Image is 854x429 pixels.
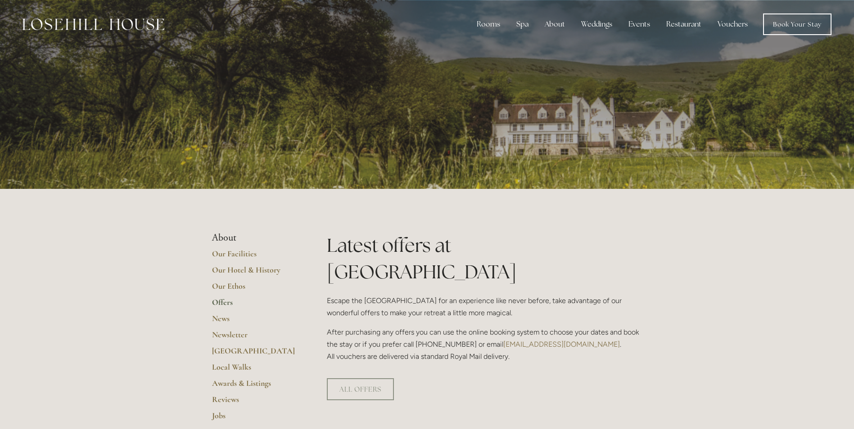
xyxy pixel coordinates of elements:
[212,281,298,297] a: Our Ethos
[710,15,755,33] a: Vouchers
[212,394,298,411] a: Reviews
[212,411,298,427] a: Jobs
[212,378,298,394] a: Awards & Listings
[212,313,298,330] a: News
[621,15,657,33] div: Events
[212,297,298,313] a: Offers
[327,295,642,319] p: Escape the [GEOGRAPHIC_DATA] for an experience like never before, take advantage of our wonderful...
[212,330,298,346] a: Newsletter
[212,249,298,265] a: Our Facilities
[23,18,164,30] img: Losehill House
[659,15,709,33] div: Restaurant
[763,13,831,35] a: Book Your Stay
[212,265,298,281] a: Our Hotel & History
[503,340,620,349] a: [EMAIL_ADDRESS][DOMAIN_NAME]
[327,232,642,285] h1: Latest offers at [GEOGRAPHIC_DATA]
[212,362,298,378] a: Local Walks
[212,346,298,362] a: [GEOGRAPHIC_DATA]
[538,15,572,33] div: About
[509,15,536,33] div: Spa
[327,378,394,400] a: ALL OFFERS
[327,326,642,363] p: After purchasing any offers you can use the online booking system to choose your dates and book t...
[574,15,619,33] div: Weddings
[212,232,298,244] li: About
[470,15,507,33] div: Rooms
